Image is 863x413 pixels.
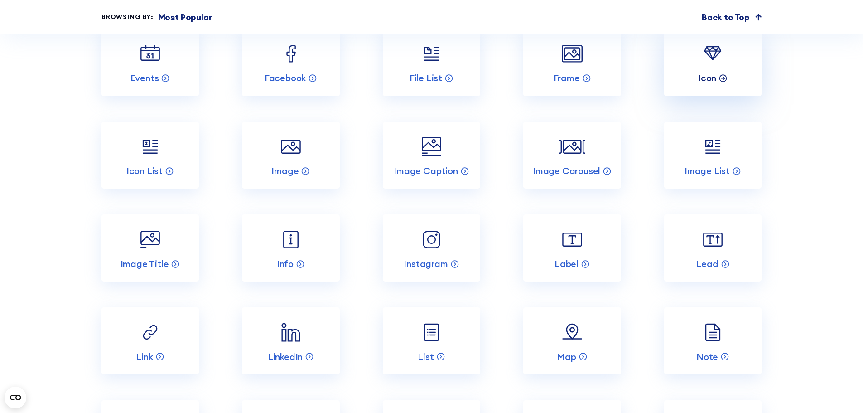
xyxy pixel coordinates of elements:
[523,29,621,96] a: Frame
[664,307,762,374] a: Note
[700,134,726,160] img: Image List
[559,134,585,160] img: Image Carousel
[698,72,716,84] p: Icon
[242,214,339,282] a: Info
[268,351,303,363] p: LinkedIn
[664,29,762,96] a: Icon
[271,165,299,177] p: Image
[557,351,576,363] p: Map
[818,369,863,413] iframe: Chat Widget
[278,41,304,67] img: Facebook
[101,122,199,189] a: Icon List
[418,351,434,363] p: List
[700,319,726,345] img: Note
[410,72,442,84] p: File List
[101,214,199,282] a: Image Title
[419,134,444,160] img: Image Caption
[664,214,762,282] a: Lead
[121,258,169,270] p: Image Title
[533,165,600,177] p: Image Carousel
[702,11,750,24] p: Back to Top
[137,319,163,345] img: Link
[130,72,159,84] p: Events
[383,307,480,374] a: List
[702,11,762,24] a: Back to Top
[559,227,585,253] img: Label
[700,41,726,67] img: Icon
[137,41,163,67] img: Events
[559,319,585,345] img: Map
[101,29,199,96] a: Events
[404,258,448,270] p: Instagram
[158,11,212,24] p: Most Popular
[101,12,154,22] div: Browsing by:
[265,72,306,84] p: Facebook
[394,165,458,177] p: Image Caption
[242,307,339,374] a: LinkedIn
[242,29,339,96] a: Facebook
[700,227,726,253] img: Lead
[554,258,579,270] p: Label
[559,41,585,67] img: Frame
[5,387,26,408] button: Open CMP widget
[664,122,762,189] a: Image List
[278,319,304,345] img: LinkedIn
[242,122,339,189] a: Image
[383,214,480,282] a: Instagram
[126,165,163,177] p: Icon List
[554,72,580,84] p: Frame
[101,307,199,374] a: Link
[277,258,294,270] p: Info
[523,122,621,189] a: Image Carousel
[523,307,621,374] a: Map
[696,351,718,363] p: Note
[383,122,480,189] a: Image Caption
[137,227,163,253] img: Image Title
[278,134,304,160] img: Image
[685,165,730,177] p: Image List
[419,41,444,67] img: File List
[696,258,718,270] p: Lead
[383,29,480,96] a: File List
[419,227,444,253] img: Instagram
[137,134,163,160] img: Icon List
[136,351,153,363] p: Link
[523,214,621,282] a: Label
[278,227,304,253] img: Info
[419,319,444,345] img: List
